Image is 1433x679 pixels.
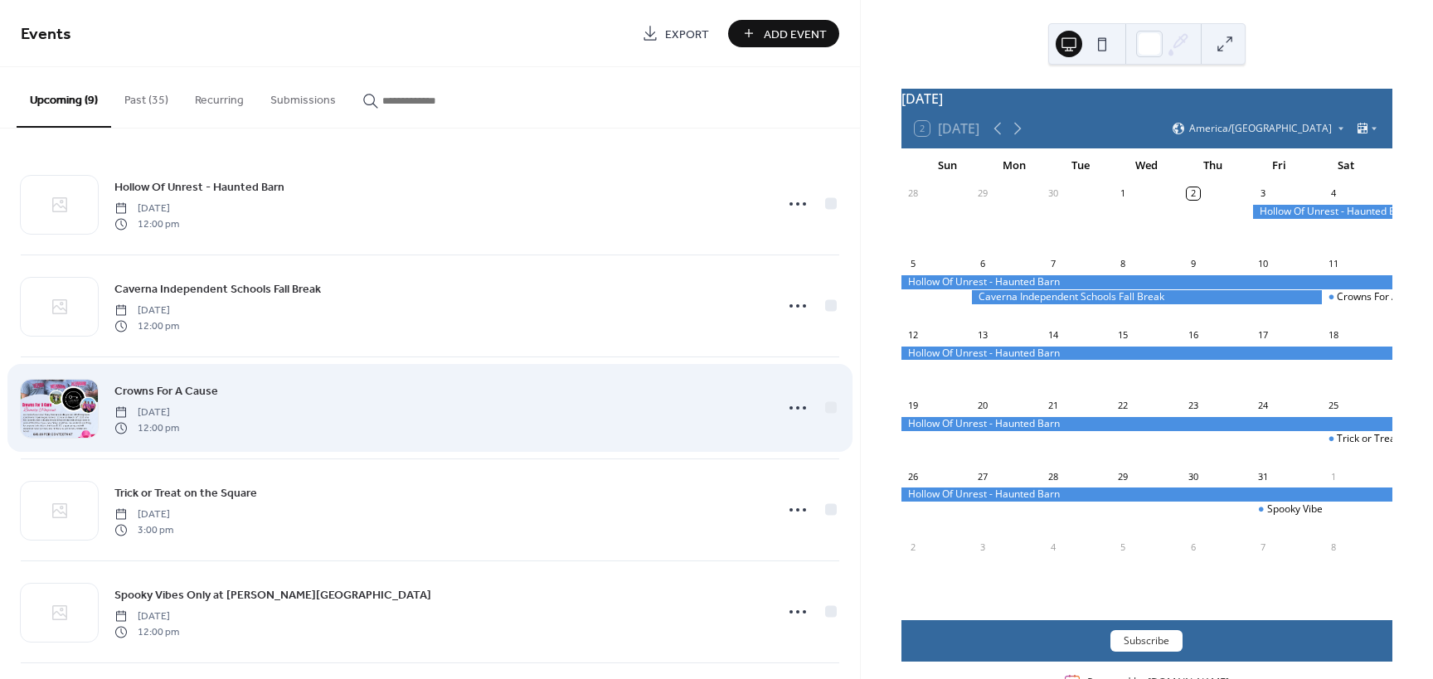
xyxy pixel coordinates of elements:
[728,20,839,47] button: Add Event
[1322,290,1392,304] div: Crowns For A Cause
[1327,400,1339,412] div: 25
[1117,470,1129,483] div: 29
[1187,258,1199,270] div: 9
[114,587,431,604] span: Spooky Vibes Only at [PERSON_NAME][GEOGRAPHIC_DATA]
[764,26,827,43] span: Add Event
[1337,290,1430,304] div: Crowns For A Cause
[1327,328,1339,341] div: 18
[111,67,182,126] button: Past (35)
[1117,187,1129,200] div: 1
[901,417,1392,431] div: Hollow Of Unrest - Haunted Barn
[981,149,1047,182] div: Mon
[1189,124,1332,133] span: America/[GEOGRAPHIC_DATA]
[1252,502,1323,517] div: Spooky Vibes Only at Wells Trans Tech
[976,187,989,200] div: 29
[114,483,257,502] a: Trick or Treat on the Square
[1114,149,1180,182] div: Wed
[1327,470,1339,483] div: 1
[1047,541,1059,553] div: 4
[114,383,218,400] span: Crowns For A Cause
[114,405,179,420] span: [DATE]
[1327,541,1339,553] div: 8
[114,179,284,196] span: Hollow Of Unrest - Haunted Barn
[1117,400,1129,412] div: 22
[114,381,218,400] a: Crowns For A Cause
[114,201,179,216] span: [DATE]
[1252,205,1392,219] div: Hollow Of Unrest - Haunted Barn
[114,485,257,502] span: Trick or Treat on the Square
[21,18,71,51] span: Events
[906,541,919,553] div: 2
[1327,187,1339,200] div: 4
[1257,400,1270,412] div: 24
[1187,541,1199,553] div: 6
[1246,149,1313,182] div: Fri
[976,400,989,412] div: 20
[1257,187,1270,200] div: 3
[976,470,989,483] div: 27
[1257,258,1270,270] div: 10
[114,522,173,537] span: 3:00 pm
[665,26,709,43] span: Export
[1327,258,1339,270] div: 11
[629,20,721,47] a: Export
[114,216,179,231] span: 12:00 pm
[114,585,431,604] a: Spooky Vibes Only at [PERSON_NAME][GEOGRAPHIC_DATA]
[915,149,981,182] div: Sun
[1257,541,1270,553] div: 7
[976,541,989,553] div: 3
[114,420,179,435] span: 12:00 pm
[906,258,919,270] div: 5
[114,303,179,318] span: [DATE]
[1322,432,1392,446] div: Trick or Treat on the Square
[1047,328,1059,341] div: 14
[901,275,1392,289] div: Hollow Of Unrest - Haunted Barn
[1187,187,1199,200] div: 2
[1047,149,1114,182] div: Tue
[971,290,1322,304] div: Caverna Independent Schools Fall Break
[976,258,989,270] div: 6
[114,318,179,333] span: 12:00 pm
[906,187,919,200] div: 28
[182,67,257,126] button: Recurring
[17,67,111,128] button: Upcoming (9)
[901,347,1392,361] div: Hollow Of Unrest - Haunted Barn
[1117,258,1129,270] div: 8
[901,89,1392,109] div: [DATE]
[114,279,321,298] a: Caverna Independent Schools Fall Break
[114,609,179,624] span: [DATE]
[114,624,179,639] span: 12:00 pm
[1257,470,1270,483] div: 31
[906,400,919,412] div: 19
[906,328,919,341] div: 12
[1187,470,1199,483] div: 30
[906,470,919,483] div: 26
[976,328,989,341] div: 13
[1047,470,1059,483] div: 28
[1187,400,1199,412] div: 23
[114,281,321,298] span: Caverna Independent Schools Fall Break
[1047,400,1059,412] div: 21
[1180,149,1246,182] div: Thu
[114,177,284,196] a: Hollow Of Unrest - Haunted Barn
[1257,328,1270,341] div: 17
[1047,187,1059,200] div: 30
[1313,149,1379,182] div: Sat
[257,67,349,126] button: Submissions
[1187,328,1199,341] div: 16
[901,487,1392,502] div: Hollow Of Unrest - Haunted Barn
[1110,630,1183,652] button: Subscribe
[114,507,173,522] span: [DATE]
[1117,328,1129,341] div: 15
[1117,541,1129,553] div: 5
[1047,258,1059,270] div: 7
